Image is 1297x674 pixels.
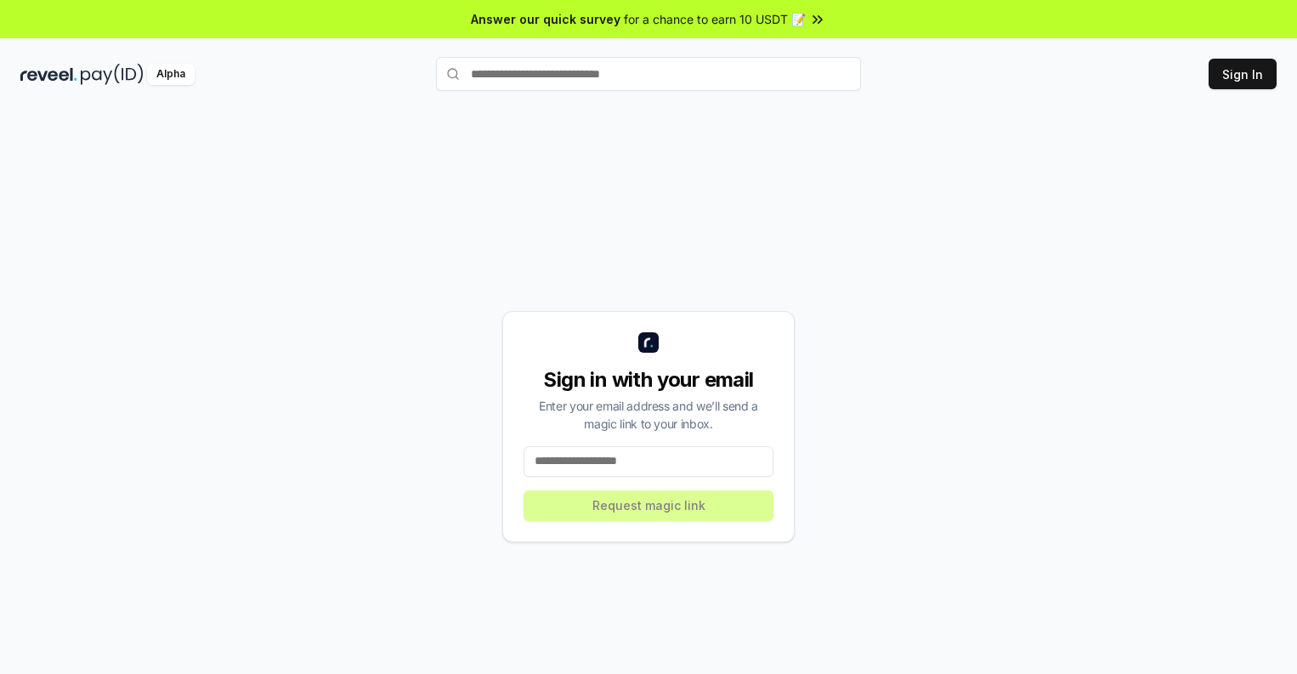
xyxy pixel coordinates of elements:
[624,10,806,28] span: for a chance to earn 10 USDT 📝
[524,397,773,433] div: Enter your email address and we’ll send a magic link to your inbox.
[147,64,195,85] div: Alpha
[1209,59,1277,89] button: Sign In
[81,64,144,85] img: pay_id
[524,366,773,394] div: Sign in with your email
[20,64,77,85] img: reveel_dark
[638,332,659,353] img: logo_small
[471,10,620,28] span: Answer our quick survey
